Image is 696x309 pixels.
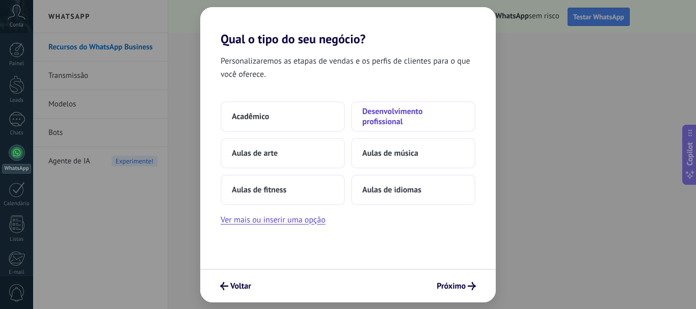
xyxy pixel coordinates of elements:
button: Acadêmico [221,101,345,132]
span: Acadêmico [232,111,269,122]
span: Próximo [437,283,466,290]
span: Aulas de arte [232,148,278,158]
span: Personalizaremos as etapas de vendas e os perfis de clientes para o que você oferece. [221,54,475,81]
span: Aulas de idiomas [362,185,421,195]
span: Voltar [230,283,251,290]
button: Próximo [432,277,480,295]
span: Aulas de música [362,148,418,158]
button: Aulas de fitness [221,175,345,205]
span: Aulas de fitness [232,185,286,195]
button: Desenvolvimento profissional [351,101,475,132]
button: Voltar [216,277,256,295]
h2: Qual o tipo do seu negócio? [200,7,496,46]
span: Desenvolvimento profissional [362,106,464,127]
button: Aulas de arte [221,138,345,168]
button: Aulas de idiomas [351,175,475,205]
button: Ver mais ou inserir uma opção [221,213,326,227]
button: Aulas de música [351,138,475,168]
